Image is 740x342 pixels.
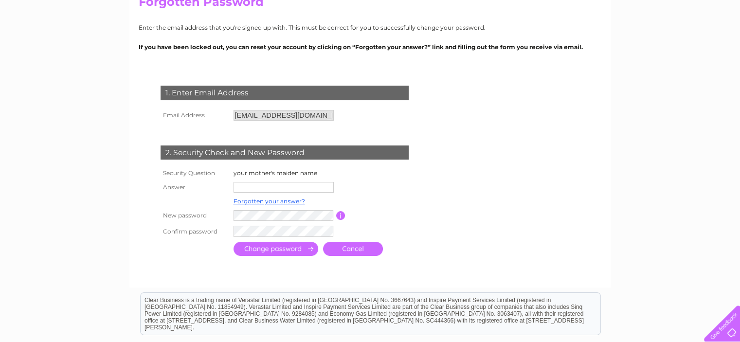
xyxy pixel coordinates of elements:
th: Email Address [158,108,231,123]
div: 2. Security Check and New Password [161,145,409,160]
a: Contact [710,41,734,49]
a: Energy [628,41,650,49]
th: New password [158,208,231,223]
label: your mother's maiden name [234,169,317,177]
a: Cancel [323,242,383,256]
a: 0333 014 3131 [557,5,624,17]
img: logo.png [26,25,75,55]
p: If you have been locked out, you can reset your account by clicking on “Forgotten your answer?” l... [139,42,602,52]
input: Submit [234,242,318,256]
input: Information [336,211,345,220]
th: Confirm password [158,223,231,239]
a: Telecoms [655,41,685,49]
th: Answer [158,180,231,195]
p: Enter the email address that you're signed up with. This must be correct for you to successfully ... [139,23,602,32]
div: 1. Enter Email Address [161,86,409,100]
a: Blog [690,41,704,49]
th: Security Question [158,167,231,180]
a: Water [604,41,622,49]
div: Clear Business is a trading name of Verastar Limited (registered in [GEOGRAPHIC_DATA] No. 3667643... [141,5,600,47]
a: Forgotten your answer? [234,198,305,205]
